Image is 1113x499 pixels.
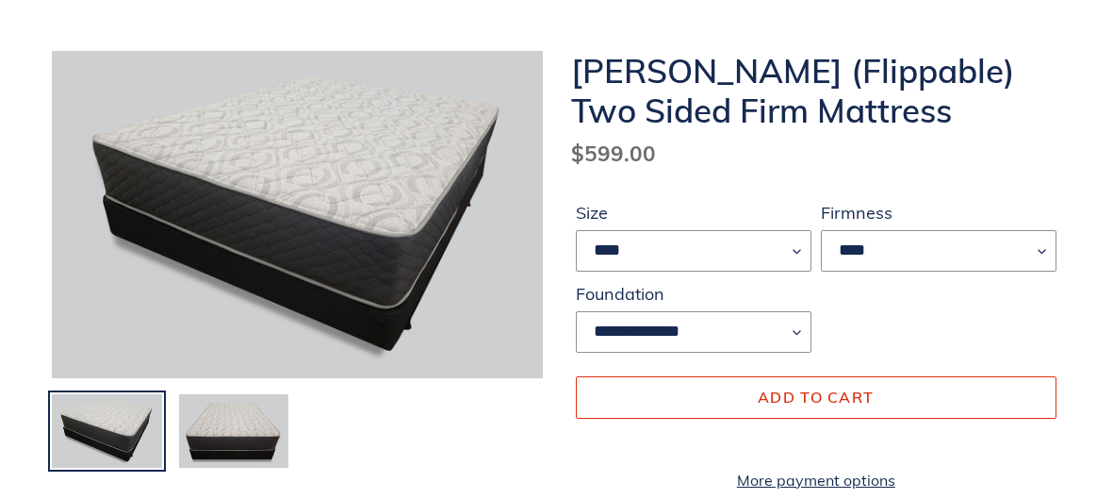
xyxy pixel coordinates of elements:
img: Load image into Gallery viewer, Del Ray (Flippable) Two Sided Firm Mattress [177,392,291,470]
label: Size [576,200,811,225]
h1: [PERSON_NAME] (Flippable) Two Sided Firm Mattress [571,51,1062,130]
label: Firmness [821,200,1056,225]
a: More payment options [576,469,1057,491]
img: Load image into Gallery viewer, Del Ray (Flippable) Two Sided Firm Mattress [50,392,164,470]
span: $599.00 [571,140,656,167]
label: Foundation [576,281,811,307]
button: Add to cart [576,376,1057,418]
span: Add to cart [758,388,874,407]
